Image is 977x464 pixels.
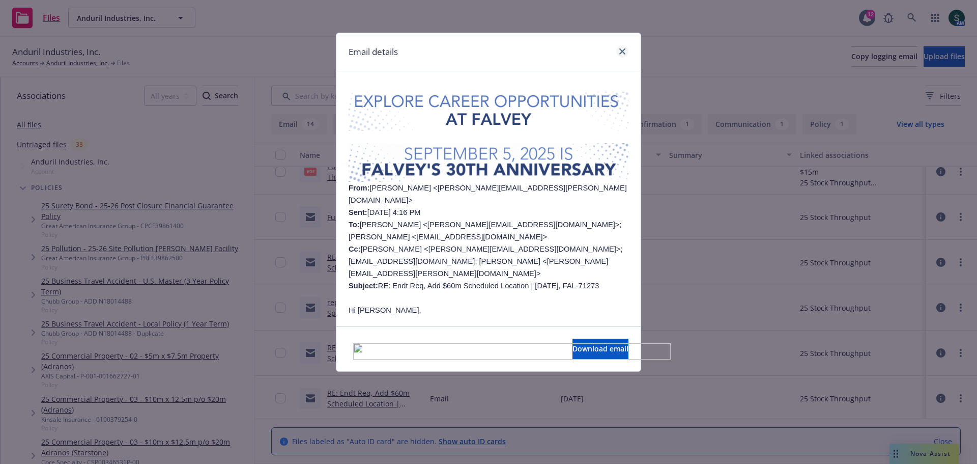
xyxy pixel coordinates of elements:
[572,339,628,359] button: Download email
[349,306,421,314] span: Hi [PERSON_NAME],
[349,221,360,229] b: To:
[349,184,370,192] span: From:
[349,45,398,59] h1: Email details
[349,245,361,253] b: Cc:
[349,143,628,182] img: a0e-_9FszpnSi4J
[349,282,378,290] b: Subject:
[349,184,627,290] span: [PERSON_NAME] <[PERSON_NAME][EMAIL_ADDRESS][PERSON_NAME][DOMAIN_NAME]> [DATE] 4:16 PM [PERSON_NAM...
[616,45,628,58] a: close
[349,208,367,216] b: Sent:
[349,92,628,130] img: a06YpaG75Qcwjwo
